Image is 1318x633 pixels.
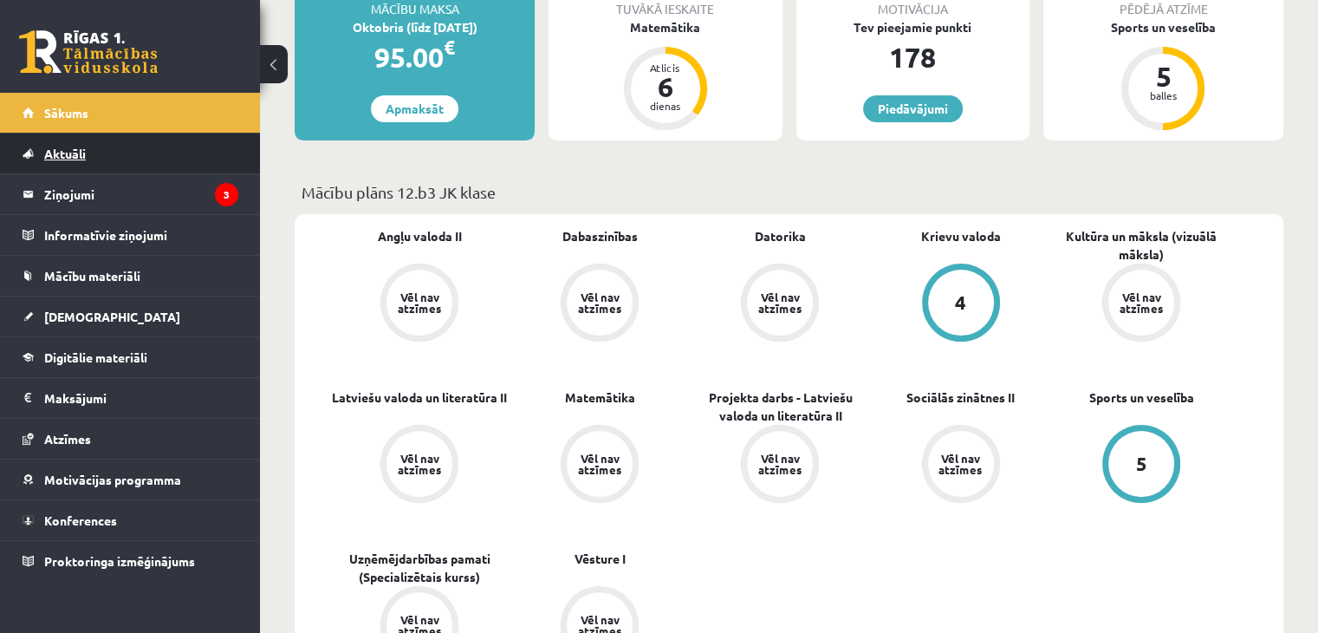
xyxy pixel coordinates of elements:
a: Apmaksāt [371,95,458,122]
div: 178 [796,36,1029,78]
a: Maksājumi [23,378,238,418]
span: Atzīmes [44,431,91,447]
div: Vēl nav atzīmes [575,291,624,314]
legend: Maksājumi [44,378,238,418]
a: Vēl nav atzīmes [871,425,1051,506]
a: Matemātika Atlicis 6 dienas [549,18,782,133]
span: Digitālie materiāli [44,349,147,365]
a: Piedāvājumi [863,95,963,122]
a: Informatīvie ziņojumi [23,215,238,255]
div: Vēl nav atzīmes [756,453,804,475]
a: Sports un veselība 5 balles [1043,18,1283,133]
div: Vēl nav atzīmes [937,453,985,475]
a: Atzīmes [23,419,238,459]
div: 5 [1137,62,1189,90]
div: Vēl nav atzīmes [575,453,624,475]
a: Sākums [23,93,238,133]
a: Vēl nav atzīmes [510,425,690,506]
a: Vēl nav atzīmes [690,425,870,506]
div: 6 [640,73,691,101]
a: Sociālās zinātnes II [906,388,1015,407]
a: Aktuāli [23,134,238,173]
i: 3 [215,183,238,206]
div: Vēl nav atzīmes [756,291,804,314]
div: balles [1137,90,1189,101]
a: Vēl nav atzīmes [690,264,870,345]
a: 4 [871,264,1051,345]
div: 4 [955,293,966,312]
a: Uzņēmējdarbības pamati (Specializētais kurss) [329,550,510,586]
a: Vēl nav atzīmes [510,264,690,345]
span: Mācību materiāli [44,268,140,284]
span: Konferences [44,512,117,528]
span: € [444,35,455,60]
a: Angļu valoda II [378,227,462,245]
a: Proktoringa izmēģinājums [23,541,238,581]
span: Proktoringa izmēģinājums [44,553,195,569]
a: Projekta darbs - Latviešu valoda un literatūra II [690,388,870,425]
a: Latviešu valoda un literatūra II [332,388,507,407]
div: Vēl nav atzīmes [395,291,444,314]
div: dienas [640,101,691,111]
div: Tev pieejamie punkti [796,18,1029,36]
a: Konferences [23,500,238,540]
p: Mācību plāns 12.b3 JK klase [302,180,1276,204]
div: Sports un veselība [1043,18,1283,36]
span: Aktuāli [44,146,86,161]
a: Vēsture I [575,550,626,568]
a: Dabaszinības [562,227,638,245]
a: Sports un veselība [1088,388,1193,407]
a: Kultūra un māksla (vizuālā māksla) [1051,227,1231,264]
a: Mācību materiāli [23,256,238,296]
div: 5 [1135,454,1146,473]
a: 5 [1051,425,1231,506]
a: Vēl nav atzīmes [1051,264,1231,345]
a: Ziņojumi3 [23,174,238,214]
a: Datorika [755,227,806,245]
a: Vēl nav atzīmes [329,425,510,506]
a: Rīgas 1. Tālmācības vidusskola [19,30,158,74]
span: [DEMOGRAPHIC_DATA] [44,309,180,324]
legend: Ziņojumi [44,174,238,214]
a: Vēl nav atzīmes [329,264,510,345]
a: Digitālie materiāli [23,337,238,377]
legend: Informatīvie ziņojumi [44,215,238,255]
div: Vēl nav atzīmes [395,453,444,475]
div: Vēl nav atzīmes [1117,291,1165,314]
div: Oktobris (līdz [DATE]) [295,18,535,36]
span: Motivācijas programma [44,472,181,487]
a: [DEMOGRAPHIC_DATA] [23,297,238,336]
span: Sākums [44,105,88,121]
a: Matemātika [565,388,635,407]
div: Matemātika [549,18,782,36]
a: Krievu valoda [921,227,1001,245]
div: 95.00 [295,36,535,78]
div: Atlicis [640,62,691,73]
a: Motivācijas programma [23,460,238,499]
